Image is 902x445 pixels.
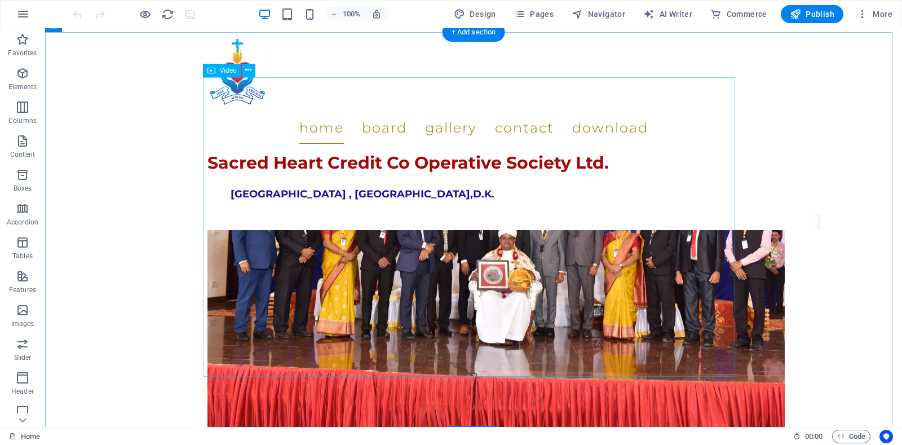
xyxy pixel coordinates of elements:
h6: 100% [342,7,360,21]
div: + Add section [443,23,505,42]
button: Usercentrics [879,430,893,443]
button: reload [161,7,174,21]
p: Content [10,150,35,159]
p: Favorites [8,49,37,58]
div: + Add section [443,426,505,445]
a: Click to cancel selection. Double-click to open Pages [9,430,40,443]
span: Commerce [710,8,767,20]
p: Elements [8,82,37,91]
span: Navigator [572,8,625,20]
p: Features [9,285,36,294]
button: Code [832,430,870,443]
span: : [813,432,815,440]
span: 00 00 [805,430,823,443]
button: More [852,5,897,23]
p: Header [11,387,34,396]
i: On resize automatically adjust zoom level to fit chosen device. [372,9,382,19]
button: Pages [510,5,558,23]
button: Navigator [567,5,630,23]
p: Tables [12,252,33,261]
span: Video [220,67,237,74]
p: Accordion [7,218,38,227]
button: Design [449,5,501,23]
button: 100% [325,7,365,21]
p: Boxes [14,184,32,193]
span: Design [454,8,496,20]
span: AI Writer [643,8,692,20]
i: Reload page [161,8,174,21]
p: Slider [14,353,32,362]
div: Design (Ctrl+Alt+Y) [449,5,501,23]
button: Click here to leave preview mode and continue editing [138,7,152,21]
span: More [857,8,892,20]
p: Columns [8,116,37,125]
p: Images [11,319,34,328]
span: Pages [514,8,554,20]
button: Publish [781,5,843,23]
span: Code [837,430,865,443]
button: Commerce [706,5,772,23]
button: AI Writer [639,5,697,23]
span: Publish [790,8,834,20]
h6: Session time [793,430,823,443]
